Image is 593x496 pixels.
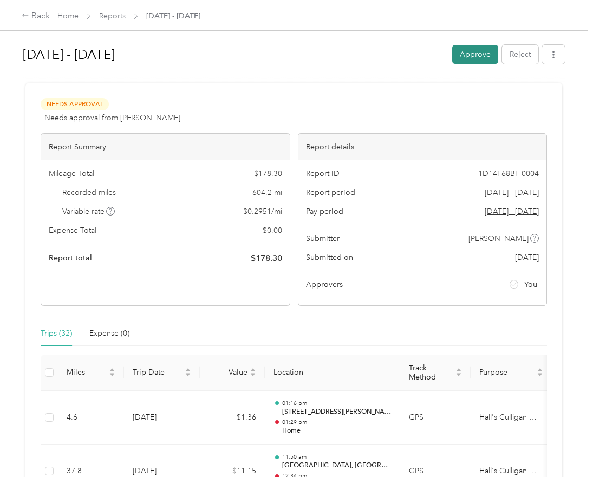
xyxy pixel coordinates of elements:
[306,187,355,198] span: Report period
[99,11,126,21] a: Reports
[49,225,96,236] span: Expense Total
[471,391,552,445] td: Hall's Culligan Water
[282,472,392,480] p: 12:34 pm
[306,252,353,263] span: Submitted on
[452,45,498,64] button: Approve
[200,355,265,391] th: Value
[67,368,107,377] span: Miles
[44,112,180,123] span: Needs approval from [PERSON_NAME]
[524,279,537,290] span: You
[251,252,282,265] span: $ 178.30
[208,368,247,377] span: Value
[306,206,343,217] span: Pay period
[57,11,79,21] a: Home
[89,328,129,340] div: Expense (0)
[124,391,200,445] td: [DATE]
[515,252,539,263] span: [DATE]
[109,371,115,378] span: caret-down
[124,355,200,391] th: Trip Date
[479,368,535,377] span: Purpose
[282,400,392,407] p: 01:16 pm
[250,367,256,373] span: caret-up
[400,391,471,445] td: GPS
[485,206,539,217] span: Go to pay period
[282,426,392,436] p: Home
[471,355,552,391] th: Purpose
[146,10,200,22] span: [DATE] - [DATE]
[41,328,72,340] div: Trips (32)
[485,187,539,198] span: [DATE] - [DATE]
[298,134,547,160] div: Report details
[109,367,115,373] span: caret-up
[58,355,124,391] th: Miles
[250,371,256,378] span: caret-down
[62,187,116,198] span: Recorded miles
[468,233,529,244] span: [PERSON_NAME]
[478,168,539,179] span: 1D14F68BF-0004
[537,371,543,378] span: caret-down
[282,461,392,471] p: [GEOGRAPHIC_DATA], [GEOGRAPHIC_DATA], [DEMOGRAPHIC_DATA]
[455,367,462,373] span: caret-up
[62,206,115,217] span: Variable rate
[41,98,109,110] span: Needs Approval
[282,453,392,461] p: 11:50 am
[409,363,453,382] span: Track Method
[252,187,282,198] span: 604.2 mi
[58,391,124,445] td: 4.6
[254,168,282,179] span: $ 178.30
[49,252,92,264] span: Report total
[265,355,400,391] th: Location
[22,10,50,23] div: Back
[133,368,183,377] span: Trip Date
[185,367,191,373] span: caret-up
[282,407,392,417] p: [STREET_ADDRESS][PERSON_NAME]
[532,435,593,496] iframe: Everlance-gr Chat Button Frame
[400,355,471,391] th: Track Method
[306,168,340,179] span: Report ID
[282,419,392,426] p: 01:29 pm
[200,391,265,445] td: $1.36
[23,42,445,68] h1: Aug 1 - 31, 2025
[41,134,290,160] div: Report Summary
[185,371,191,378] span: caret-down
[455,371,462,378] span: caret-down
[306,279,343,290] span: Approvers
[537,367,543,373] span: caret-up
[243,206,282,217] span: $ 0.2951 / mi
[263,225,282,236] span: $ 0.00
[502,45,538,64] button: Reject
[306,233,340,244] span: Submitter
[49,168,94,179] span: Mileage Total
